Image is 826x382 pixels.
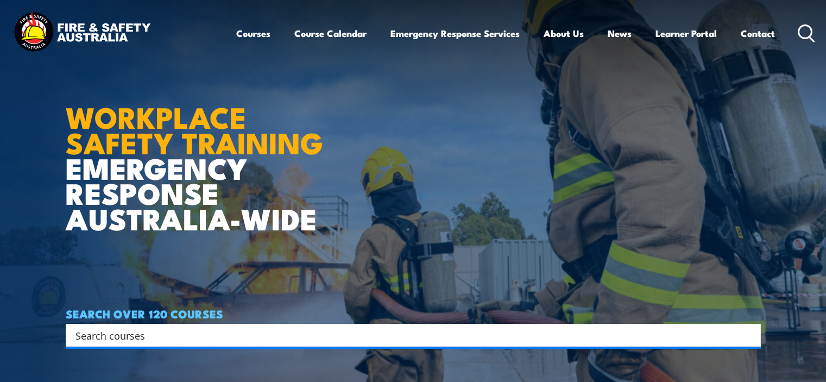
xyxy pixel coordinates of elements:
[236,19,270,48] a: Courses
[390,19,520,48] a: Emergency Response Services
[78,328,739,343] form: Search form
[66,93,323,164] strong: WORKPLACE SAFETY TRAINING
[655,19,717,48] a: Learner Portal
[66,77,331,231] h1: EMERGENCY RESPONSE AUSTRALIA-WIDE
[741,19,775,48] a: Contact
[544,19,584,48] a: About Us
[75,327,737,343] input: Search input
[742,328,757,343] button: Search magnifier button
[66,308,761,320] h4: SEARCH OVER 120 COURSES
[294,19,367,48] a: Course Calendar
[608,19,632,48] a: News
